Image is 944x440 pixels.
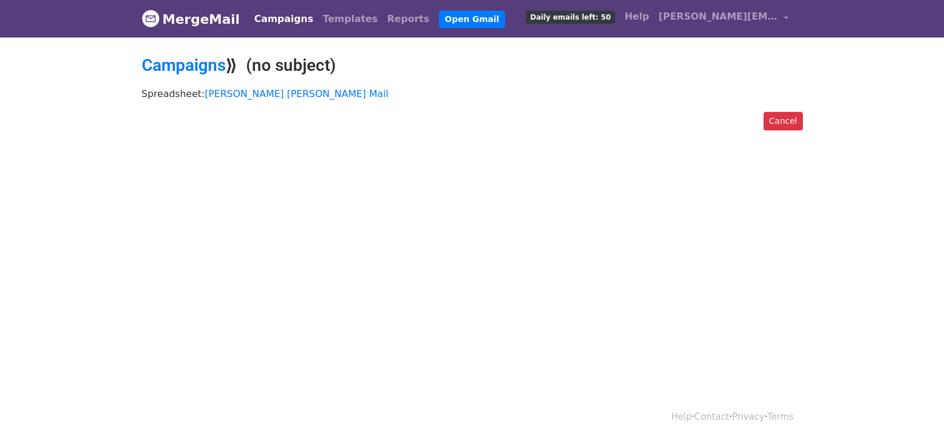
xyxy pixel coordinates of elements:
a: Reports [382,7,434,31]
span: Daily emails left: 50 [526,11,615,24]
img: MergeMail logo [142,10,160,27]
a: Templates [318,7,382,31]
a: Privacy [732,411,764,422]
a: Terms [767,411,793,422]
a: [PERSON_NAME][EMAIL_ADDRESS][DOMAIN_NAME] [654,5,793,33]
a: Help [671,411,691,422]
span: [PERSON_NAME][EMAIL_ADDRESS][DOMAIN_NAME] [659,10,778,24]
iframe: Chat Widget [884,383,944,440]
p: Spreadsheet: [142,88,803,100]
a: Help [620,5,654,29]
a: [PERSON_NAME] [PERSON_NAME] Mail [205,88,388,99]
h2: ⟫ (no subject) [142,55,803,76]
a: Open Gmail [439,11,505,28]
a: Campaigns [250,7,318,31]
a: Daily emails left: 50 [521,5,619,29]
a: MergeMail [142,7,240,32]
a: Cancel [764,112,802,130]
a: Campaigns [142,55,226,75]
a: Contact [694,411,729,422]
